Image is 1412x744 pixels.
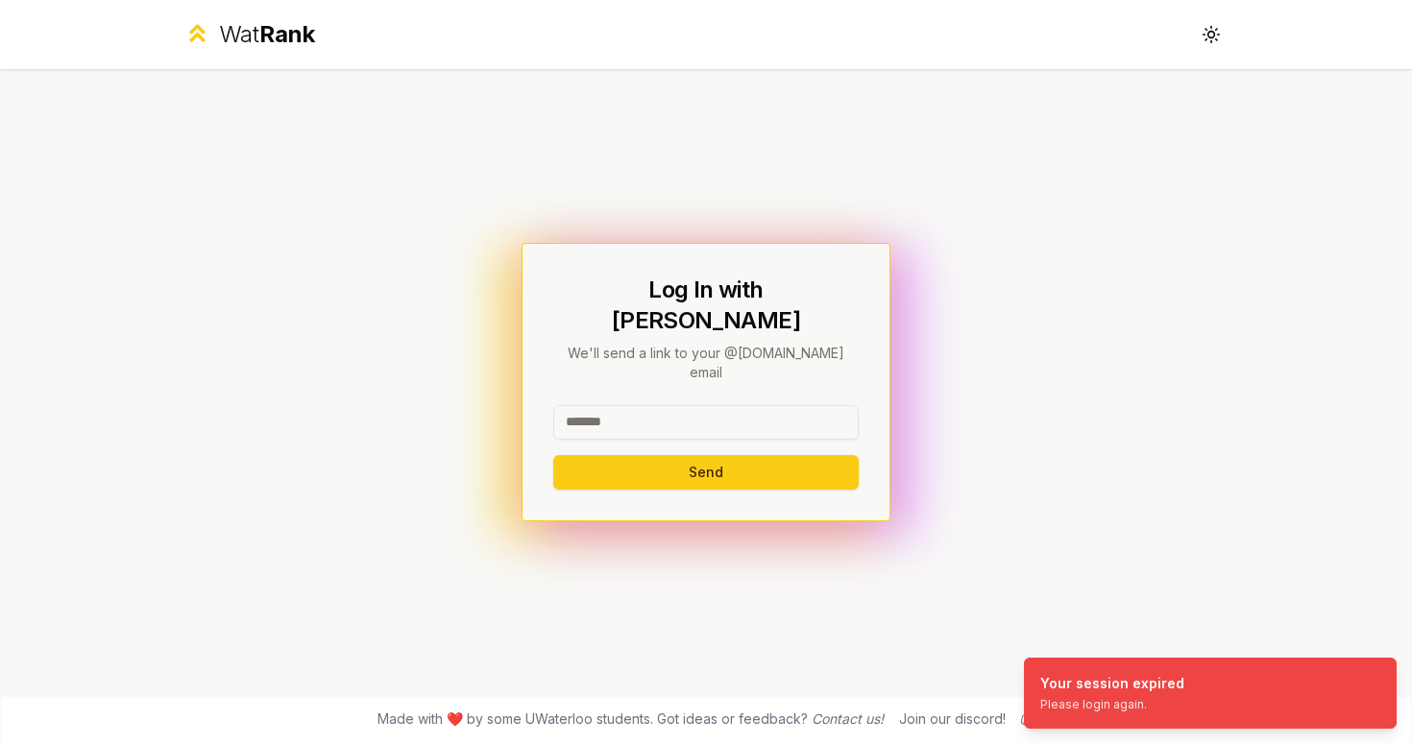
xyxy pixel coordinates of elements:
[553,344,859,382] p: We'll send a link to your @[DOMAIN_NAME] email
[183,19,315,50] a: WatRank
[1040,697,1184,712] div: Please login again.
[553,455,859,490] button: Send
[899,709,1006,729] div: Join our discord!
[553,275,859,336] h1: Log In with [PERSON_NAME]
[259,20,315,48] span: Rank
[377,709,884,729] span: Made with ❤️ by some UWaterloo students. Got ideas or feedback?
[1040,674,1184,693] div: Your session expired
[812,710,884,727] a: Contact us!
[219,19,315,50] div: Wat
